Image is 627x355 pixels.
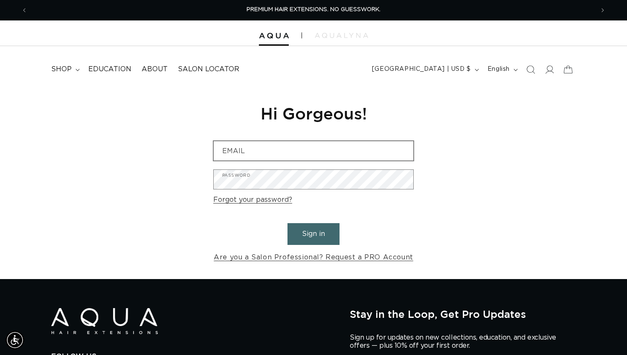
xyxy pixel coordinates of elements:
iframe: Chat Widget [511,263,627,355]
span: About [142,65,168,74]
span: shop [51,65,72,74]
summary: Search [521,60,540,79]
button: English [482,61,521,78]
button: Sign in [287,223,340,245]
a: Are you a Salon Professional? Request a PRO Account [214,251,413,264]
span: PREMIUM HAIR EXTENSIONS. NO GUESSWORK. [247,7,380,12]
a: Salon Locator [173,60,244,79]
span: Salon Locator [178,65,239,74]
h2: Stay in the Loop, Get Pro Updates [350,308,576,320]
a: About [136,60,173,79]
img: aqualyna.com [315,33,368,38]
a: Forgot your password? [213,194,292,206]
summary: shop [46,60,83,79]
button: [GEOGRAPHIC_DATA] | USD $ [367,61,482,78]
div: Accessibility Menu [6,331,24,349]
h1: Hi Gorgeous! [213,103,414,124]
img: Aqua Hair Extensions [51,308,158,334]
button: Next announcement [593,2,612,18]
p: Sign up for updates on new collections, education, and exclusive offers — plus 10% off your first... [350,334,563,350]
span: English [488,65,510,74]
input: Email [214,141,413,160]
span: Education [88,65,131,74]
a: Education [83,60,136,79]
button: Previous announcement [15,2,34,18]
img: Aqua Hair Extensions [259,33,289,39]
span: [GEOGRAPHIC_DATA] | USD $ [372,65,471,74]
